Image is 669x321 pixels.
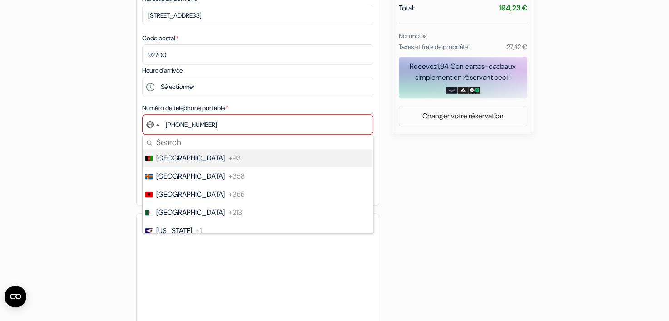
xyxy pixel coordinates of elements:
button: Select country [143,115,164,134]
div: Numéro de téléphone invalide [142,135,373,146]
input: Search [143,136,373,149]
label: Heure d'arrivée [142,66,183,75]
span: 1,94 € [437,62,456,71]
small: Taxes et frais de propriété: [399,43,470,51]
span: +93 [228,153,241,164]
strong: 194,23 € [499,3,527,13]
small: Non inclus [399,32,426,40]
span: +213 [228,207,242,218]
span: Total: [399,3,415,14]
img: adidas-card.png [457,87,469,94]
span: +358 [228,171,245,182]
span: [GEOGRAPHIC_DATA] [156,171,225,182]
label: Numéro de telephone portable [142,103,228,113]
span: [US_STATE] [156,225,192,236]
div: Recevez en cartes-cadeaux simplement en réservant ceci ! [399,61,527,83]
a: Changer votre réservation [399,107,527,125]
img: amazon-card-no-text.png [446,87,457,94]
ul: List of countries [143,149,373,233]
span: [GEOGRAPHIC_DATA] [156,189,225,200]
button: Open CMP widget [5,286,26,307]
span: [GEOGRAPHIC_DATA] [156,207,225,218]
span: +355 [228,189,245,200]
img: uber-uber-eats-card.png [469,87,480,94]
label: Code postal [142,34,178,43]
span: +1 [196,225,202,236]
small: 27,42 € [506,43,527,51]
span: [GEOGRAPHIC_DATA] [156,153,225,164]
